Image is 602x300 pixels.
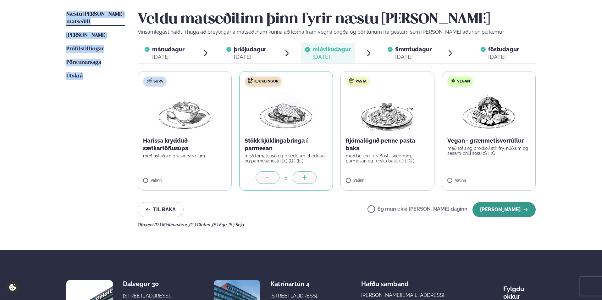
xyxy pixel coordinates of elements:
p: Vinsamlegast hafðu í huga að breytingar á matseðlinum kunna að koma fram vegna birgða og pöntunum... [138,28,536,36]
span: (G ) Glúten , [189,222,212,227]
span: Næstu [PERSON_NAME] matseðill [66,12,124,25]
span: Hafðu samband [361,275,409,288]
span: fimmtudagur [395,46,432,53]
p: með ristuðum graskersfræjum [143,153,226,158]
img: Soup.png [157,92,212,132]
a: [PERSON_NAME] [66,32,107,39]
p: Vegan - grænmetisvorrúllur [447,137,531,144]
p: Harissa krydduð sætkartöflusúpa [143,137,226,152]
button: Til baka [138,202,184,217]
div: [DATE] [488,53,519,61]
img: pasta.svg [349,78,354,83]
div: Dalvegur 30 [123,280,173,288]
a: Útskrá [66,72,83,80]
div: Ofnæmi: [138,222,536,227]
div: [DATE] [395,53,432,61]
p: Rjómalöguð penne pasta baka [346,137,429,152]
span: [PERSON_NAME] [66,33,107,38]
span: (D ) Mjólkurvörur , [154,222,189,227]
span: Pöntunarsaga [66,60,101,65]
img: soup.svg [147,78,152,83]
a: Pöntunarsaga [66,59,101,66]
img: Vegan.svg [450,78,456,83]
p: með tómatsósu og bræddum cheddar- og parmesanosti (D ) (G ) (E ) [245,153,328,163]
span: Prófílstillingar [66,46,104,52]
div: Katrínartún 4 [270,280,320,288]
img: Vegan.png [461,92,516,132]
p: með beikoni, gráðosti, sveppum, parmesan og fersku basil (D ) (G ) [346,153,429,163]
div: [DATE] [152,53,185,61]
span: mánudagur [152,46,185,53]
span: Vegan [457,79,470,84]
div: 1 [279,174,293,181]
button: [PERSON_NAME] [472,202,536,217]
div: [DATE] [312,53,351,61]
span: Pasta [356,79,367,84]
img: Spagetti.png [360,92,415,132]
span: Súpa [153,79,163,84]
h2: Veldu matseðilinn þinn fyrir næstu [PERSON_NAME] [138,11,536,28]
span: Kjúklingur [254,79,279,84]
div: [DATE] [234,53,266,61]
img: Chicken-breast.png [258,92,314,132]
span: miðvikudagur [312,46,351,53]
a: Cookie settings [6,281,19,294]
a: Prófílstillingar [66,45,104,53]
span: (S ) Soja [229,222,244,227]
img: chicken.svg [248,78,253,83]
p: Stökk kjúklingabringa í parmesan [245,137,328,152]
span: þriðjudagur [234,46,266,53]
p: með tofu og brokkolí stir fry, núðlum og sesam-chili sósu (S ) (G ) [447,146,531,156]
a: Næstu [PERSON_NAME] matseðill [66,11,125,26]
span: Útskrá [66,73,83,79]
span: föstudagur [488,46,519,53]
span: (E ) Egg , [212,222,229,227]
